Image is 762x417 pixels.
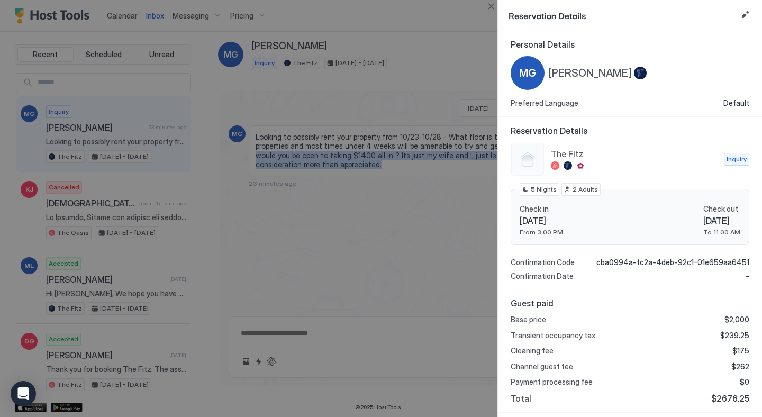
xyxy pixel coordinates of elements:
span: [PERSON_NAME] [549,67,632,80]
span: $239.25 [720,331,749,340]
span: $2676.25 [711,393,749,404]
span: Preferred Language [511,98,578,108]
span: Check out [703,204,740,214]
div: Open Intercom Messenger [11,381,36,406]
span: From 3:00 PM [520,228,563,236]
span: Inquiry [727,155,747,164]
span: MG [519,65,536,81]
span: Total [511,393,531,404]
span: Cleaning fee [511,346,554,356]
span: Confirmation Date [511,271,574,281]
span: Reservation Details [511,125,749,136]
span: 2 Adults [573,185,598,194]
span: [DATE] [703,215,740,226]
span: [DATE] [520,215,563,226]
span: - [746,271,749,281]
span: Personal Details [511,39,749,50]
span: Guest paid [511,298,749,309]
span: Transient occupancy tax [511,331,595,340]
span: $2,000 [724,315,749,324]
button: Edit reservation [739,8,751,21]
span: cba0994a-fc2a-4deb-92c1-01e659aa6451 [596,258,749,267]
span: Channel guest fee [511,362,573,371]
span: Payment processing fee [511,377,593,387]
span: Base price [511,315,546,324]
span: Default [723,98,749,108]
span: The Fitz [551,149,720,159]
span: Reservation Details [509,8,737,22]
span: $0 [740,377,749,387]
span: 5 Nights [531,185,557,194]
span: $262 [731,362,749,371]
span: Confirmation Code [511,258,575,267]
span: To 11:00 AM [703,228,740,236]
span: $175 [732,346,749,356]
span: Check in [520,204,563,214]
